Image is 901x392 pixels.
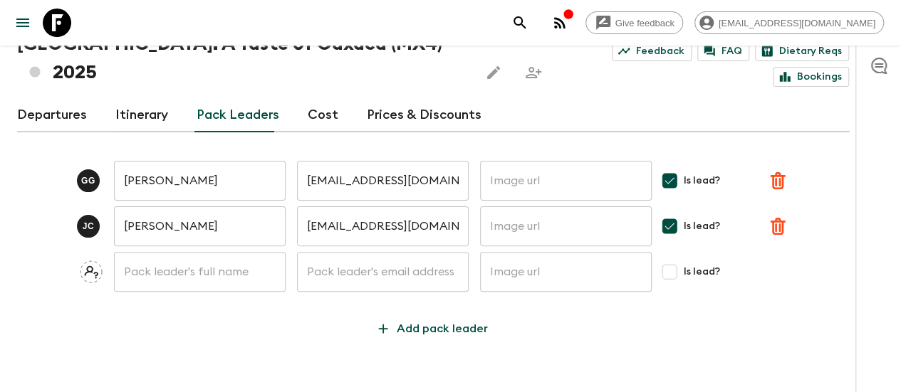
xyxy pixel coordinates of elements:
div: [EMAIL_ADDRESS][DOMAIN_NAME] [694,11,884,34]
span: Is lead? [684,174,720,188]
input: Pack leader's email address [297,206,469,246]
button: menu [9,9,37,37]
span: [EMAIL_ADDRESS][DOMAIN_NAME] [711,18,883,28]
a: Cost [308,98,338,132]
a: Pack Leaders [197,98,279,132]
a: FAQ [697,41,749,61]
input: Image url [480,206,652,246]
a: Bookings [773,67,849,87]
button: Add pack leader [367,314,499,343]
input: Image url [480,252,652,292]
a: Feedback [612,41,692,61]
p: Add pack leader [397,320,488,337]
input: Pack leader's full name [114,206,286,246]
a: Itinerary [115,98,168,132]
input: Image url [480,161,652,201]
input: Pack leader's email address [297,252,469,292]
button: search adventures [506,9,534,37]
a: Give feedback [585,11,683,34]
h1: [GEOGRAPHIC_DATA]: A Taste of Oaxaca (MX4) 2025 [17,30,468,87]
input: Pack leader's email address [297,161,469,201]
p: J C [83,221,95,232]
a: Dietary Reqs [755,41,849,61]
a: Departures [17,98,87,132]
input: Pack leader's full name [114,252,286,292]
p: G G [81,175,95,186]
span: Is lead? [684,219,720,233]
span: Share this itinerary [519,58,548,87]
input: Pack leader's full name [114,161,286,201]
span: Give feedback [608,18,682,28]
span: Is lead? [684,265,720,279]
a: Prices & Discounts [367,98,481,132]
button: Edit this itinerary [479,58,508,87]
